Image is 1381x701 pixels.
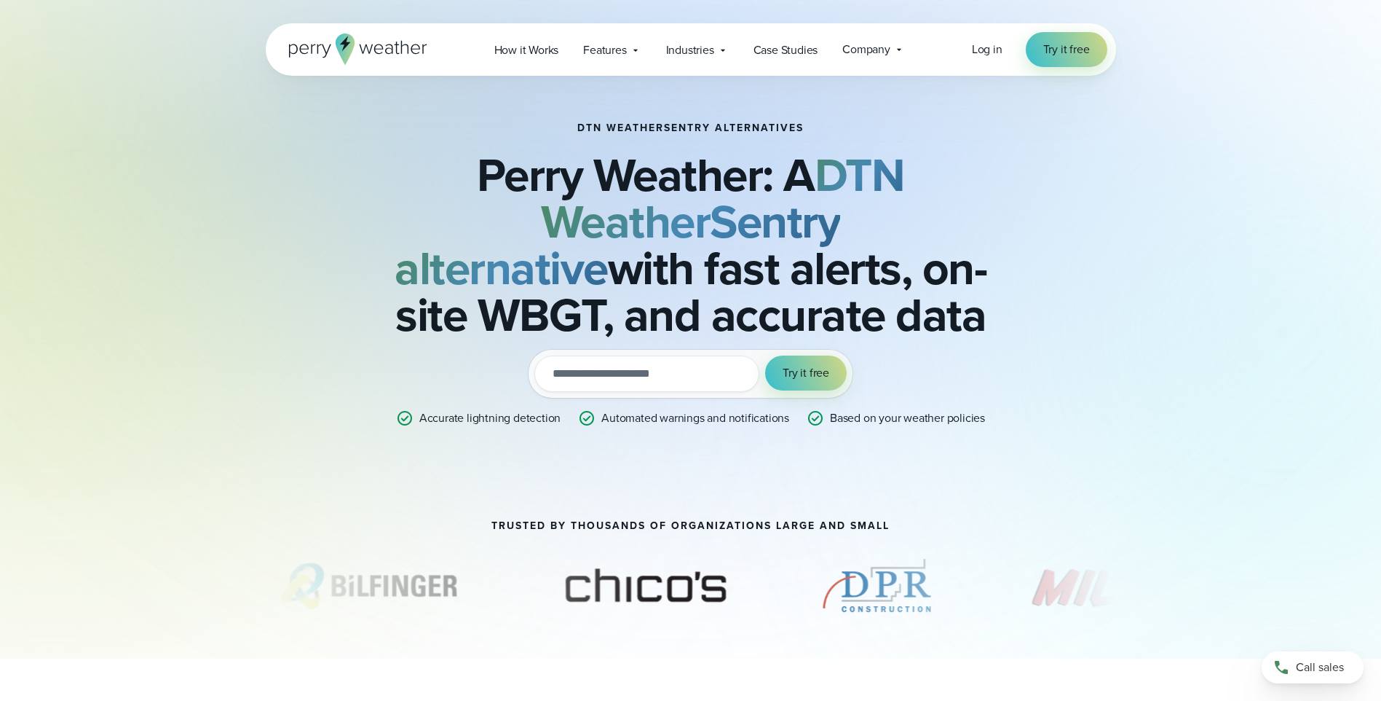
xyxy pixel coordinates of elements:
img: Chicos.svg [542,549,749,622]
h2: Trusted by thousands of organizations large and small [491,520,890,532]
span: Company [842,41,890,58]
div: 1 of 11 [265,549,472,622]
span: Features [583,42,626,59]
a: Try it free [1026,32,1107,67]
strong: DTN WeatherSentry alternative [395,141,904,302]
span: Call sales [1296,659,1344,676]
h1: DTN WeatherSentry Alternatives [577,122,804,134]
div: 4 of 11 [1005,549,1212,622]
h2: Perry Weather: A with fast alerts, on-site WBGT, and accurate data [339,152,1043,338]
a: Log in [972,41,1002,58]
img: DPR-Construction.svg [819,549,935,622]
p: Accurate lightning detection [419,410,561,427]
div: 3 of 11 [819,549,935,622]
div: slideshow [266,549,1116,630]
p: Based on your weather policies [830,410,985,427]
div: 2 of 11 [542,549,749,622]
span: How it Works [494,42,559,59]
span: Industries [666,42,714,59]
p: Automated warnings and notifications [601,410,789,427]
span: Try it free [1043,41,1090,58]
img: Milos.svg [1005,549,1212,622]
button: Try it free [765,356,847,391]
span: Try it free [783,364,829,382]
a: How it Works [482,35,571,65]
a: Call sales [1262,651,1364,684]
span: Case Studies [753,42,818,59]
img: Bilfinger.svg [265,549,472,622]
a: Case Studies [741,35,831,65]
